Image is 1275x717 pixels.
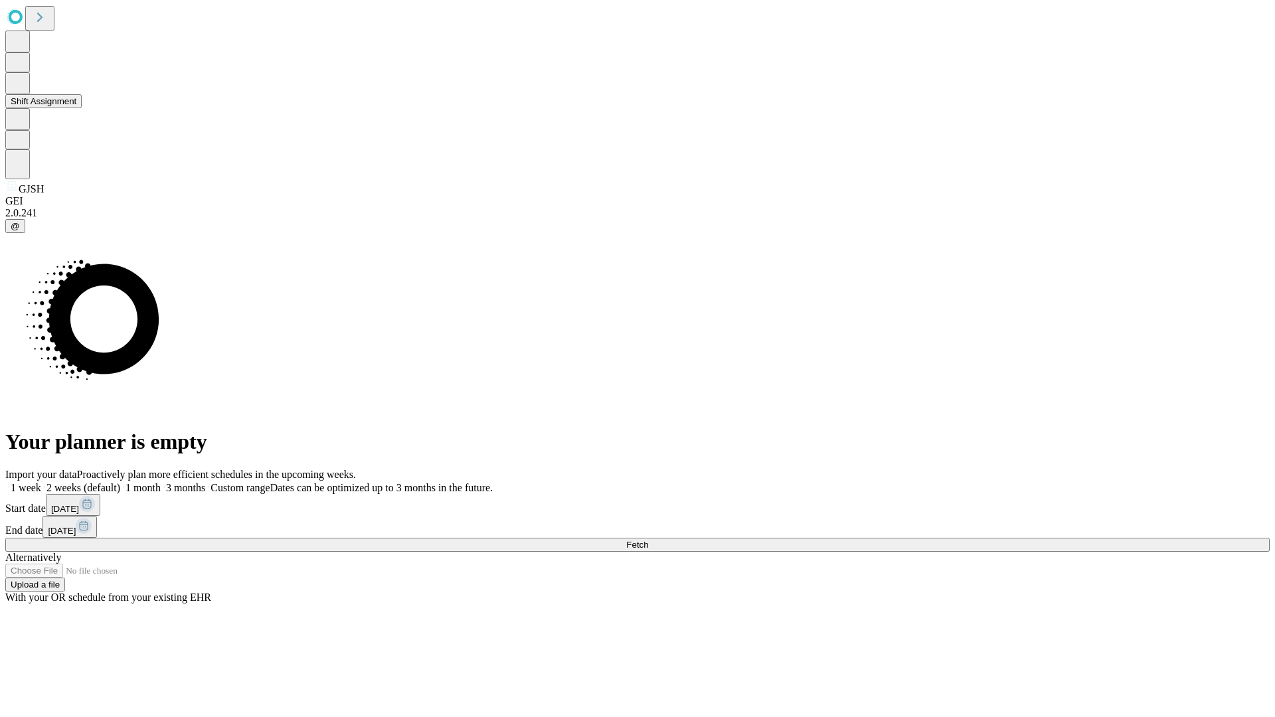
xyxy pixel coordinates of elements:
[270,482,493,493] span: Dates can be optimized up to 3 months in the future.
[5,469,77,480] span: Import your data
[5,219,25,233] button: @
[46,494,100,516] button: [DATE]
[48,526,76,536] span: [DATE]
[46,482,120,493] span: 2 weeks (default)
[166,482,205,493] span: 3 months
[5,516,1270,538] div: End date
[5,195,1270,207] div: GEI
[5,578,65,592] button: Upload a file
[11,482,41,493] span: 1 week
[11,221,20,231] span: @
[211,482,270,493] span: Custom range
[5,430,1270,454] h1: Your planner is empty
[626,540,648,550] span: Fetch
[5,592,211,603] span: With your OR schedule from your existing EHR
[5,552,61,563] span: Alternatively
[5,538,1270,552] button: Fetch
[5,207,1270,219] div: 2.0.241
[126,482,161,493] span: 1 month
[51,504,79,514] span: [DATE]
[5,94,82,108] button: Shift Assignment
[19,183,44,195] span: GJSH
[42,516,97,538] button: [DATE]
[5,494,1270,516] div: Start date
[77,469,356,480] span: Proactively plan more efficient schedules in the upcoming weeks.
